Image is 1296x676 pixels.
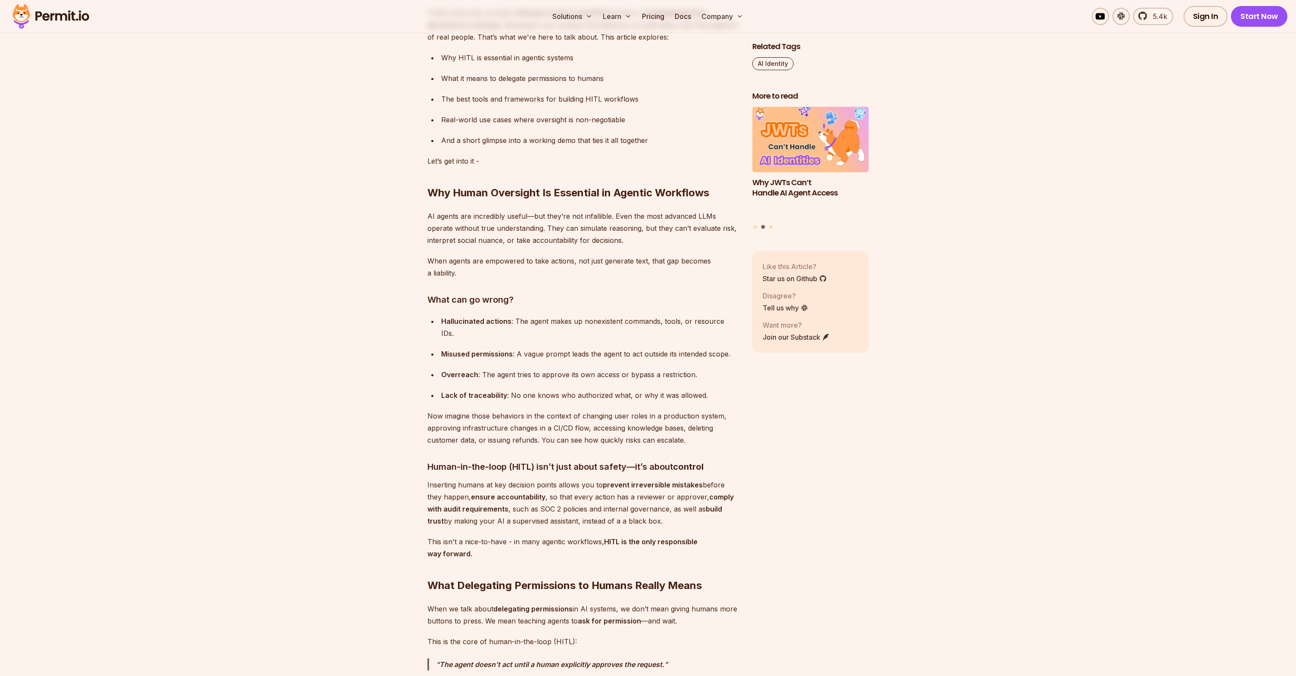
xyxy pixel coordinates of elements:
[673,462,704,472] strong: control
[441,389,738,401] div: : No one knows who authorized what, or why it was allowed.
[763,319,830,330] p: Want more?
[441,114,738,126] div: Real-world use cases where oversight is non-negotiable
[441,350,513,358] strong: Misused permissions
[427,493,734,513] strong: comply with audit requirements
[427,636,738,648] p: This is the core of human-in-the-loop (HITL):
[427,155,738,167] p: Let’s get into it -
[752,107,869,220] a: Why JWTs Can’t Handle AI Agent AccessWhy JWTs Can’t Handle AI Agent Access
[763,273,827,283] a: Star us on Github
[441,72,738,84] div: What it means to delegate permissions to humans
[427,460,738,474] h3: Human-in-the-loop (HITL) isn’t just about safety—it’s about
[769,225,773,229] button: Go to slide 3
[752,91,869,102] h2: More to read
[671,8,695,25] a: Docs
[761,225,765,229] button: Go to slide 2
[752,107,869,220] li: 2 of 3
[441,391,507,400] strong: Lack of traceability
[754,225,757,229] button: Go to slide 1
[9,2,93,31] img: Permit logo
[639,8,668,25] a: Pricing
[752,57,794,70] a: AI Identity
[427,479,738,527] p: Inserting humans at key decision points allows you to before they happen, , so that every action ...
[441,348,738,360] div: : A vague prompt leads the agent to act outside its intended scope.
[752,107,869,230] div: Posts
[441,370,478,379] strong: Overreach
[427,536,738,560] p: This isn't a nice-to-have - in many agentic workflows, .
[441,93,738,105] div: The best tools and frameworks for building HITL workflows
[427,537,698,558] strong: HITL is the only responsible way forward
[493,605,573,613] strong: delegating permissions
[752,41,869,52] h2: Related Tags
[763,290,808,301] p: Disagree?
[441,52,738,64] div: Why HITL is essential in agentic systems
[752,107,869,172] img: Why JWTs Can’t Handle AI Agent Access
[752,177,869,198] h3: Why JWTs Can’t Handle AI Agent Access
[599,8,635,25] button: Learn
[1133,8,1173,25] a: 5.4k
[603,481,703,489] strong: prevent irreversible mistakes
[763,302,808,313] a: Tell us why
[441,315,738,339] div: : The agent makes up nonexistent commands, tools, or resource IDs.
[471,493,545,501] strong: ensure accountability
[427,603,738,627] p: When we talk about in AI systems, we don’t mean giving humans more buttons to press. We mean teac...
[1148,11,1167,22] span: 5.4k
[427,152,738,200] h2: Why Human Oversight Is Essential in Agentic Workflows
[763,261,827,271] p: Like this Article?
[427,505,722,525] strong: build trust
[427,210,738,246] p: AI agents are incredibly useful—but they’re not infallible. Even the most advanced LLMs operate w...
[427,293,738,307] h3: What can go wrong?
[427,255,738,279] p: When agents are empowered to take actions, not just generate text, that gap becomes a liability.
[1184,6,1228,27] a: Sign In
[439,660,664,669] strong: The agent doesn’t act until a human explicitly approves the request.
[578,617,641,625] strong: ask for permission
[427,410,738,446] p: Now imagine those behaviors in the context of changing user roles in a production system, approvi...
[427,544,738,592] h2: What Delegating Permissions to Humans Really Means
[698,8,747,25] button: Company
[549,8,596,25] button: Solutions
[441,134,738,146] div: And a short glimpse into a working demo that ties it all together
[763,332,830,342] a: Join our Substack
[441,369,738,381] div: : The agent tries to approve its own access or bypass a restriction.
[1231,6,1287,27] a: Start Now
[441,317,511,326] strong: Hallucinated actions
